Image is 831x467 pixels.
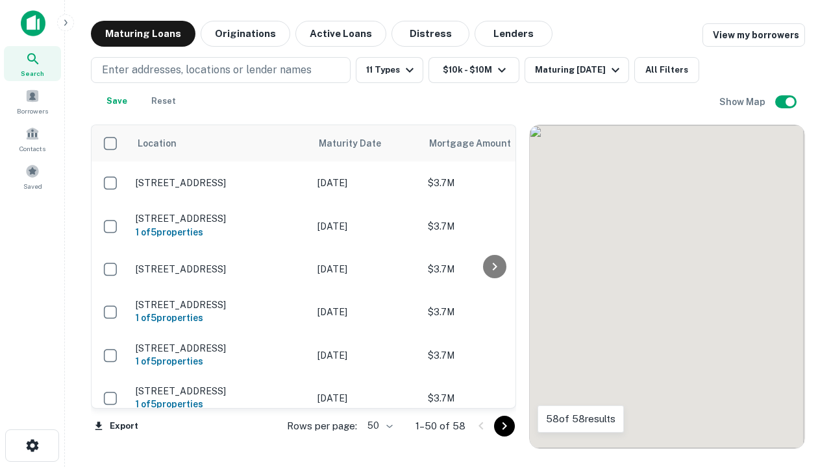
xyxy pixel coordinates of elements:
[136,213,304,224] p: [STREET_ADDRESS]
[428,57,519,83] button: $10k - $10M
[428,348,558,363] p: $3.7M
[4,46,61,81] a: Search
[428,305,558,319] p: $3.7M
[317,262,415,276] p: [DATE]
[295,21,386,47] button: Active Loans
[287,418,357,434] p: Rows per page:
[136,299,304,311] p: [STREET_ADDRESS]
[428,219,558,233] p: $3.7M
[317,219,415,233] p: [DATE]
[102,62,312,78] p: Enter addresses, locations or lender names
[91,57,351,83] button: Enter addresses, locations or lender names
[317,391,415,405] p: [DATE]
[17,106,48,116] span: Borrowers
[19,143,45,154] span: Contacts
[319,136,398,151] span: Maturity Date
[317,348,415,363] p: [DATE]
[4,159,61,194] a: Saved
[136,354,304,368] h6: 1 of 5 properties
[137,136,177,151] span: Location
[136,177,304,189] p: [STREET_ADDRESS]
[317,305,415,319] p: [DATE]
[317,176,415,190] p: [DATE]
[356,57,423,83] button: 11 Types
[201,21,290,47] button: Originations
[136,385,304,397] p: [STREET_ADDRESS]
[136,225,304,239] h6: 1 of 5 properties
[525,57,629,83] button: Maturing [DATE]
[530,125,804,448] div: 0 0
[428,262,558,276] p: $3.7M
[4,84,61,119] a: Borrowers
[391,21,469,47] button: Distress
[129,125,311,162] th: Location
[415,418,465,434] p: 1–50 of 58
[136,311,304,325] h6: 1 of 5 properties
[429,136,528,151] span: Mortgage Amount
[494,416,515,437] button: Go to next page
[4,121,61,156] a: Contacts
[702,23,805,47] a: View my borrowers
[634,57,699,83] button: All Filters
[311,125,421,162] th: Maturity Date
[428,391,558,405] p: $3.7M
[91,21,195,47] button: Maturing Loans
[21,10,45,36] img: capitalize-icon.png
[428,176,558,190] p: $3.7M
[23,181,42,191] span: Saved
[362,416,395,435] div: 50
[719,95,767,109] h6: Show Map
[143,88,184,114] button: Reset
[546,411,615,427] p: 58 of 58 results
[475,21,552,47] button: Lenders
[96,88,138,114] button: Save your search to get updates of matches that match your search criteria.
[766,322,831,384] iframe: Chat Widget
[91,416,142,436] button: Export
[21,68,44,78] span: Search
[136,342,304,354] p: [STREET_ADDRESS]
[136,397,304,411] h6: 1 of 5 properties
[421,125,564,162] th: Mortgage Amount
[535,62,623,78] div: Maturing [DATE]
[136,263,304,275] p: [STREET_ADDRESS]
